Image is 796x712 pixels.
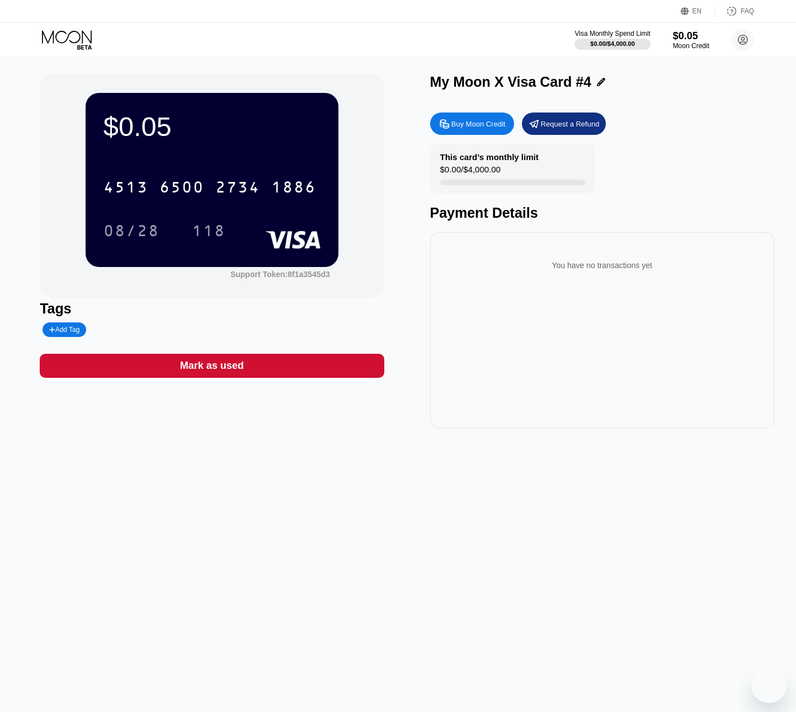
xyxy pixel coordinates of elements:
div: 1886 [271,180,316,198]
div: FAQ [715,6,754,17]
div: Support Token:8f1a3545d3 [230,270,330,279]
div: Mark as used [180,359,244,372]
div: 08/28 [95,217,168,245]
div: Request a Refund [522,113,606,135]
div: This card’s monthly limit [440,152,539,162]
div: Moon Credit [673,42,709,50]
div: EN [681,6,715,17]
div: Mark as used [40,354,384,378]
div: Support Token: 8f1a3545d3 [230,270,330,279]
div: $0.00 / $4,000.00 [590,40,635,47]
div: Add Tag [43,322,86,337]
div: 4513 [103,180,148,198]
div: $0.05 [673,30,709,42]
div: EN [693,7,702,15]
div: Tags [40,301,384,317]
div: 6500 [159,180,204,198]
div: 118 [183,217,234,245]
div: Request a Refund [541,119,600,129]
div: You have no transactions yet [439,250,765,281]
div: Payment Details [430,205,774,221]
iframe: Button to launch messaging window [751,667,787,703]
div: 2734 [215,180,260,198]
div: 4513650027341886 [97,173,323,201]
div: $0.05 [103,111,321,142]
div: $0.00 / $4,000.00 [440,165,501,180]
div: Add Tag [49,326,79,334]
div: $0.05Moon Credit [673,30,709,50]
div: Buy Moon Credit [451,119,506,129]
div: My Moon X Visa Card #4 [430,74,592,90]
div: 118 [192,223,225,241]
div: Visa Monthly Spend Limit [574,30,650,38]
div: Visa Monthly Spend Limit$0.00/$4,000.00 [574,30,650,50]
div: 08/28 [103,223,159,241]
div: Buy Moon Credit [430,113,514,135]
div: FAQ [741,7,754,15]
